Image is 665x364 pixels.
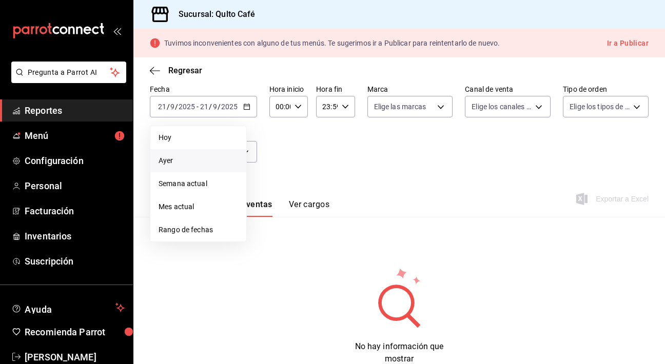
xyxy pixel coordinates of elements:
[465,86,551,93] label: Canal de venta
[197,103,199,111] span: -
[166,199,329,217] div: navigation tabs
[11,62,126,83] button: Pregunta a Parrot AI
[230,199,272,217] button: Ver ventas
[159,225,238,235] span: Rango de fechas
[25,204,125,218] span: Facturación
[316,86,355,93] label: Hora fin
[178,103,195,111] input: ----
[159,178,238,189] span: Semana actual
[25,254,125,268] span: Suscripción
[150,86,257,93] label: Fecha
[200,103,209,111] input: --
[25,179,125,193] span: Personal
[209,103,212,111] span: /
[159,155,238,166] span: Ayer
[159,201,238,212] span: Mes actual
[167,103,170,111] span: /
[607,37,649,50] button: Ir a Publicar
[175,103,178,111] span: /
[472,102,532,112] span: Elige los canales de venta
[269,86,308,93] label: Hora inicio
[113,27,121,35] button: open_drawer_menu
[170,103,175,111] input: --
[170,8,256,21] h3: Sucursal: Qulto Café
[212,103,218,111] input: --
[25,229,125,243] span: Inventarios
[374,102,426,112] span: Elige las marcas
[25,154,125,168] span: Configuración
[28,67,110,78] span: Pregunta a Parrot AI
[218,103,221,111] span: /
[150,66,202,75] button: Regresar
[7,74,126,85] a: Pregunta a Parrot AI
[25,325,125,339] span: Recomienda Parrot
[570,102,630,112] span: Elige los tipos de orden
[25,350,125,364] span: [PERSON_NAME]
[159,132,238,143] span: Hoy
[168,66,202,75] span: Regresar
[25,301,111,314] span: Ayuda
[367,86,453,93] label: Marca
[563,86,649,93] label: Tipo de orden
[164,39,500,47] p: Tuvimos inconvenientes con alguno de tus menús. Te sugerimos ir a Publicar para reintentarlo de n...
[289,199,330,217] button: Ver cargos
[158,103,167,111] input: --
[25,104,125,117] span: Reportes
[25,129,125,143] span: Menú
[355,341,444,363] span: No hay información que mostrar
[221,103,238,111] input: ----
